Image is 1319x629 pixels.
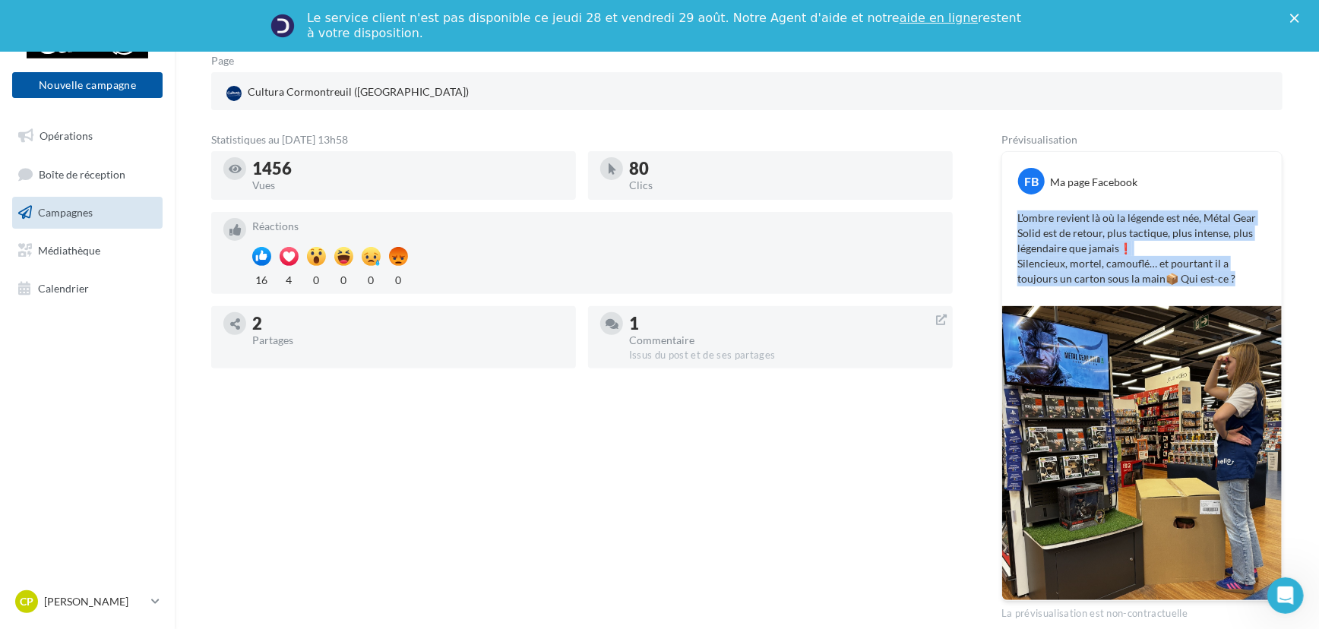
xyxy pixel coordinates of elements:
img: Profile image for Service-Client [270,14,295,38]
div: Le service client n'est pas disponible ce jeudi 28 et vendredi 29 août. Notre Agent d'aide et not... [307,11,1024,41]
iframe: Intercom live chat [1267,577,1304,614]
div: Prévisualisation [1001,134,1283,145]
div: Partages [252,335,564,346]
span: Campagnes [38,206,93,219]
a: Calendrier [9,273,166,305]
span: Opérations [40,129,93,142]
a: aide en ligne [900,11,978,25]
a: Médiathèque [9,235,166,267]
a: CP [PERSON_NAME] [12,587,163,616]
div: Fermer [1290,14,1305,23]
div: Page [211,55,246,66]
div: Cultura Cormontreuil ([GEOGRAPHIC_DATA]) [223,81,472,104]
div: Statistiques au [DATE] 13h58 [211,134,953,145]
span: Boîte de réception [39,167,125,180]
span: Calendrier [38,281,89,294]
div: 0 [334,270,353,288]
p: [PERSON_NAME] [44,594,145,609]
div: 16 [252,270,271,288]
div: Clics [629,180,941,191]
div: 0 [389,270,408,288]
div: 0 [362,270,381,288]
div: 80 [629,160,941,177]
div: Issus du post et de ses partages [629,349,941,362]
span: CP [20,594,33,609]
div: 0 [307,270,326,288]
a: Opérations [9,120,166,152]
a: Boîte de réception [9,158,166,191]
div: La prévisualisation est non-contractuelle [1001,601,1283,621]
div: FB [1018,168,1045,194]
div: 4 [280,270,299,288]
div: 1456 [252,160,564,177]
div: 2 [252,315,564,332]
button: Nouvelle campagne [12,72,163,98]
div: Réactions [252,221,941,232]
span: Médiathèque [38,244,100,257]
div: Ma page Facebook [1050,175,1137,190]
a: Campagnes [9,197,166,229]
a: Cultura Cormontreuil ([GEOGRAPHIC_DATA]) [223,81,572,104]
div: 1 [629,315,941,332]
p: L'ombre revient là où la légende est née, Métal Gear Solid est de retour, plus tactique, plus int... [1017,210,1267,286]
div: Commentaire [629,335,941,346]
div: Vues [252,180,564,191]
